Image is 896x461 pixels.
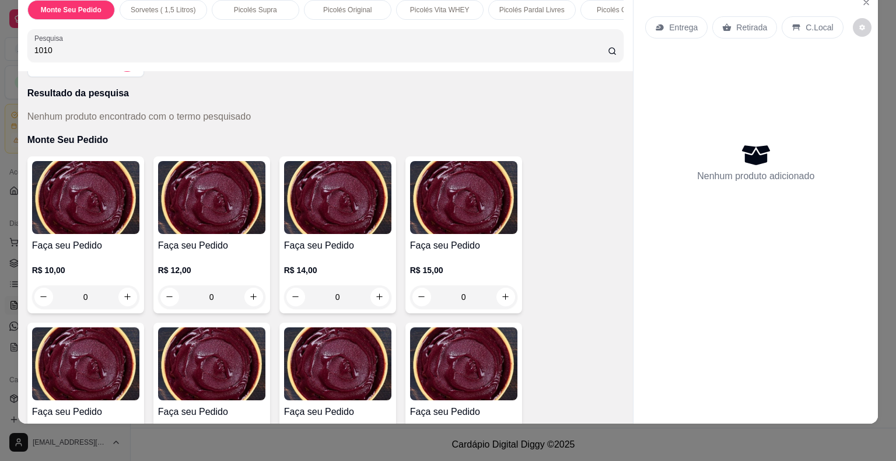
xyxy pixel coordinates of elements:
h4: Faça seu Pedido [32,405,139,419]
img: product-image [158,161,265,234]
p: R$ 10,00 [32,264,139,276]
p: Resultado da pesquisa [27,86,624,100]
img: product-image [410,161,517,234]
input: Pesquisa [34,44,608,56]
img: product-image [284,161,391,234]
p: Picolés Original [323,5,372,15]
h4: Faça seu Pedido [410,405,517,419]
p: Nenhum produto adicionado [697,169,814,183]
p: R$ 15,00 [410,264,517,276]
p: Monte Seu Pedido [27,133,624,147]
label: Pesquisa [34,33,67,43]
p: Picolés Pardal Livres [499,5,565,15]
button: decrease-product-quantity [853,18,871,37]
p: Nenhum produto encontrado com o termo pesquisado [27,110,251,124]
img: product-image [410,327,517,400]
img: product-image [32,327,139,400]
p: Entrega [669,22,698,33]
p: Picolés Clássicos [597,5,651,15]
img: product-image [158,327,265,400]
p: C.Local [806,22,833,33]
p: Picolés Vita WHEY [410,5,470,15]
p: R$ 14,00 [284,264,391,276]
h4: Faça seu Pedido [284,239,391,253]
h4: Faça seu Pedido [158,405,265,419]
p: Picolés Supra [234,5,277,15]
p: Monte Seu Pedido [41,5,101,15]
p: Sorvetes ( 1,5 Litros) [131,5,195,15]
img: product-image [32,161,139,234]
h4: Faça seu Pedido [410,239,517,253]
h4: Faça seu Pedido [284,405,391,419]
h4: Faça seu Pedido [32,239,139,253]
p: Retirada [736,22,767,33]
h4: Faça seu Pedido [158,239,265,253]
img: product-image [284,327,391,400]
p: R$ 12,00 [158,264,265,276]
